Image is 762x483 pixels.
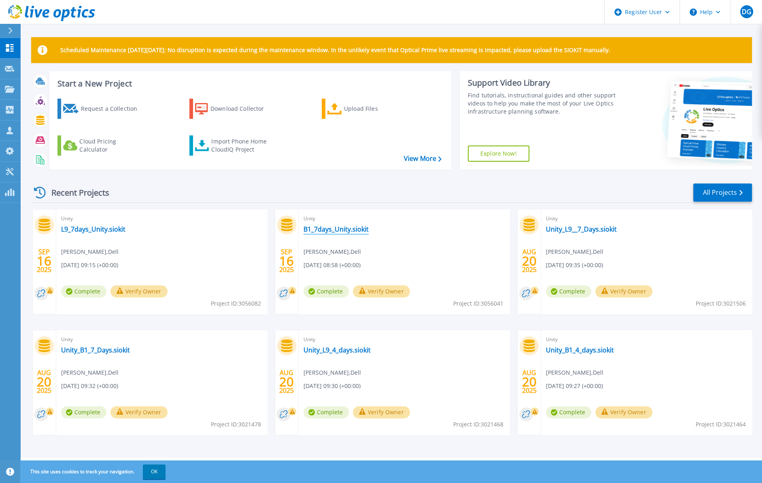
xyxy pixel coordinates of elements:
a: Unity_B1_4_days.siokit [546,346,614,354]
a: Unity_B1_7_Days.siokit [61,346,130,354]
span: DG [741,8,751,15]
span: 20 [522,257,536,264]
span: Project ID: 3021464 [696,420,746,429]
a: Unity_L9__7_Days.siokit [546,225,617,233]
span: 16 [279,257,294,264]
h3: Start a New Project [57,79,441,88]
div: AUG 2025 [36,367,52,397]
span: [PERSON_NAME] , Dell [304,247,361,256]
span: Unity [61,335,262,344]
span: 16 [37,257,51,264]
span: Complete [61,285,106,297]
div: Request a Collection [81,101,145,117]
span: [DATE] 09:15 (+00:00) [61,261,118,270]
span: Complete [61,406,106,418]
div: Download Collector [210,101,275,117]
span: [PERSON_NAME] , Dell [61,368,119,377]
span: [DATE] 09:27 (+00:00) [546,382,603,390]
div: Support Video Library [468,78,617,88]
span: 20 [37,378,51,385]
span: [DATE] 09:32 (+00:00) [61,382,118,390]
a: Request a Collection [57,99,148,119]
span: Project ID: 3056041 [453,299,503,308]
span: 20 [522,378,536,385]
span: Unity [304,214,505,223]
a: Explore Now! [468,146,529,162]
span: [PERSON_NAME] , Dell [546,247,603,256]
span: Project ID: 3021468 [453,420,503,429]
div: Import Phone Home CloudIQ Project [211,137,274,154]
div: SEP 2025 [279,246,294,276]
span: This site uses cookies to track your navigation. [22,464,166,479]
a: B1_7days_Unity.siokit [304,225,369,233]
span: Unity [546,214,747,223]
a: All Projects [693,183,752,202]
button: OK [143,464,166,479]
div: Find tutorials, instructional guides and other support videos to help you make the most of your L... [468,91,617,116]
button: Verify Owner [595,285,652,297]
a: Upload Files [322,99,412,119]
button: Verify Owner [595,406,652,418]
button: Verify Owner [110,406,168,418]
span: [PERSON_NAME] , Dell [304,368,361,377]
a: L9_7days_Unity.siokit [61,225,125,233]
span: [PERSON_NAME] , Dell [61,247,119,256]
a: View More [404,155,441,162]
div: Recent Projects [31,183,120,202]
span: Complete [304,406,349,418]
div: Cloud Pricing Calculator [79,137,144,154]
span: 20 [279,378,294,385]
span: [DATE] 09:35 (+00:00) [546,261,603,270]
div: Upload Files [344,101,409,117]
div: SEP 2025 [36,246,52,276]
a: Unity_L9_4_days.siokit [304,346,371,354]
p: Scheduled Maintenance [DATE][DATE]: No disruption is expected during the maintenance window. In t... [60,47,610,53]
span: Complete [304,285,349,297]
div: AUG 2025 [279,367,294,397]
div: AUG 2025 [521,367,537,397]
button: Verify Owner [110,285,168,297]
span: Complete [546,406,591,418]
span: Unity [546,335,747,344]
span: [PERSON_NAME] , Dell [546,368,603,377]
span: Project ID: 3021478 [211,420,261,429]
span: Unity [61,214,262,223]
a: Cloud Pricing Calculator [57,135,148,156]
span: Complete [546,285,591,297]
a: Download Collector [189,99,280,119]
button: Verify Owner [353,406,410,418]
span: [DATE] 08:58 (+00:00) [304,261,361,270]
button: Verify Owner [353,285,410,297]
span: [DATE] 09:30 (+00:00) [304,382,361,390]
span: Project ID: 3056082 [211,299,261,308]
span: Project ID: 3021506 [696,299,746,308]
span: Unity [304,335,505,344]
div: AUG 2025 [521,246,537,276]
